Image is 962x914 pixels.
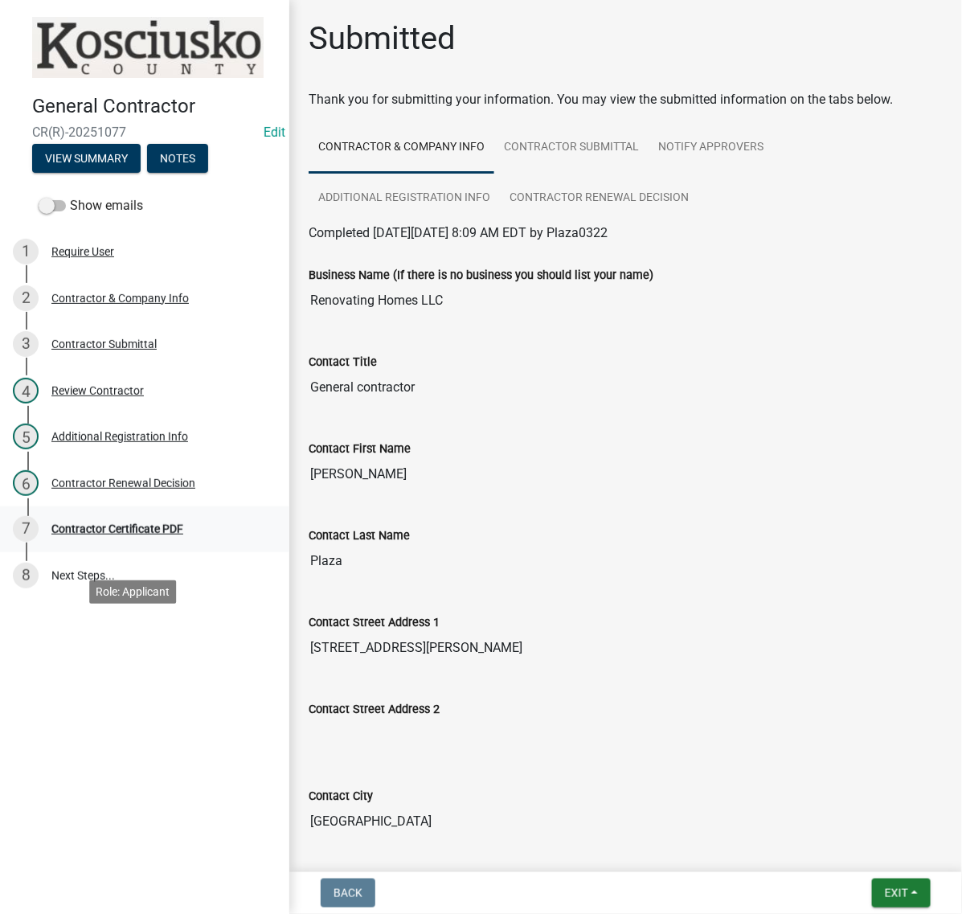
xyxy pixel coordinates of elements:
[51,385,144,396] div: Review Contractor
[13,516,39,542] div: 7
[309,173,500,224] a: Additional Registration Info
[13,285,39,311] div: 2
[32,125,257,140] span: CR(R)-20251077
[309,617,440,629] label: Contact Street Address 1
[309,270,653,281] label: Business Name (If there is no business you should list your name)
[309,704,440,715] label: Contact Street Address 2
[264,125,285,140] wm-modal-confirm: Edit Application Number
[334,887,362,900] span: Back
[309,122,494,174] a: Contractor & Company Info
[309,19,456,58] h1: Submitted
[13,239,39,264] div: 1
[885,887,908,900] span: Exit
[51,431,188,442] div: Additional Registration Info
[51,293,189,304] div: Contractor & Company Info
[13,424,39,449] div: 5
[309,90,943,109] div: Thank you for submitting your information. You may view the submitted information on the tabs below.
[494,122,649,174] a: Contractor Submittal
[500,173,698,224] a: Contractor Renewal Decision
[13,470,39,496] div: 6
[321,879,375,908] button: Back
[309,225,608,240] span: Completed [DATE][DATE] 8:09 AM EDT by Plaza0322
[51,338,157,350] div: Contractor Submittal
[309,357,377,368] label: Contact Title
[264,125,285,140] a: Edit
[147,144,208,173] button: Notes
[32,17,264,78] img: Kosciusko County, Indiana
[51,477,195,489] div: Contractor Renewal Decision
[309,444,411,455] label: Contact First Name
[32,153,141,166] wm-modal-confirm: Summary
[309,791,373,802] label: Contact City
[51,523,183,535] div: Contractor Certificate PDF
[39,196,143,215] label: Show emails
[51,246,114,257] div: Require User
[309,531,410,542] label: Contact Last Name
[32,95,276,118] h4: General Contractor
[32,144,141,173] button: View Summary
[147,153,208,166] wm-modal-confirm: Notes
[13,331,39,357] div: 3
[13,563,39,588] div: 8
[872,879,931,908] button: Exit
[13,378,39,404] div: 4
[89,580,176,604] div: Role: Applicant
[649,122,773,174] a: Notify Approvers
